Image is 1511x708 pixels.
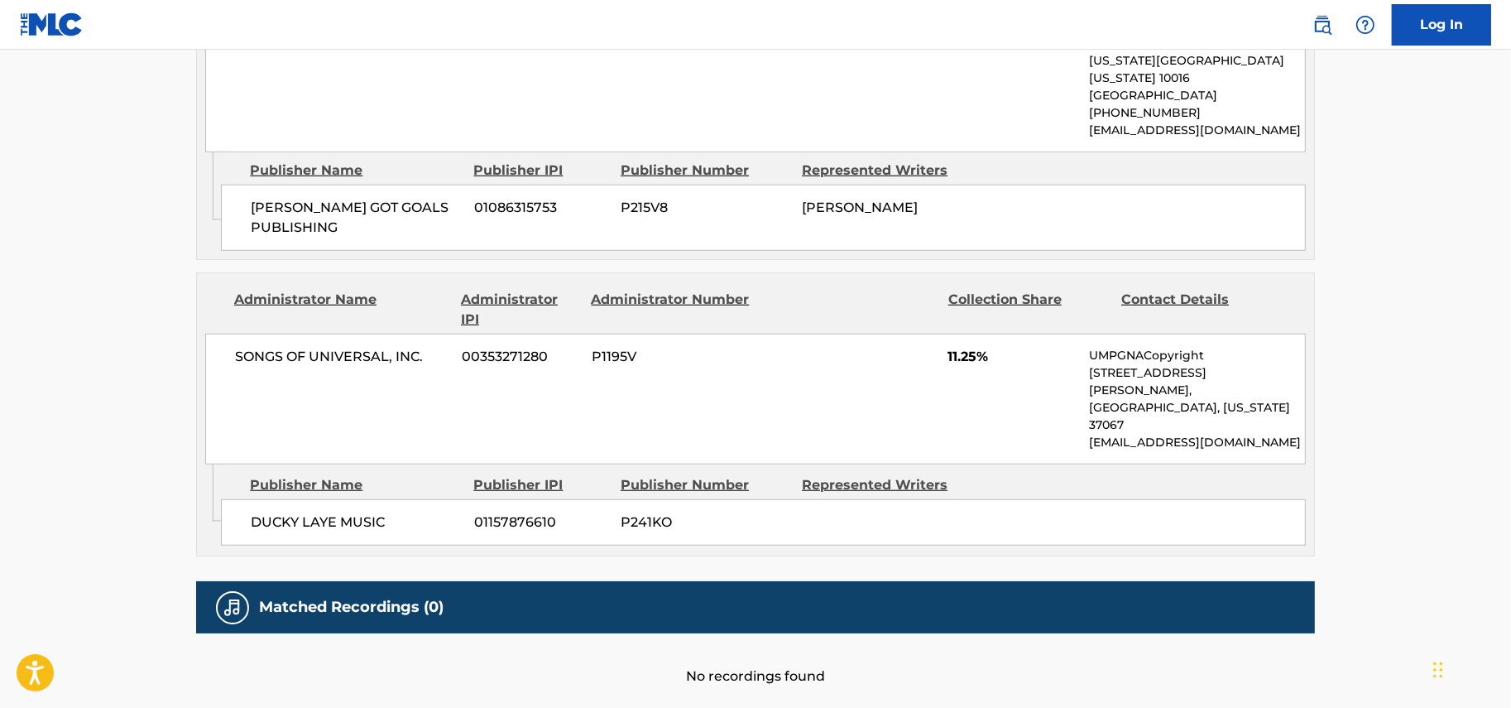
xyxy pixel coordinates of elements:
div: Drag [1433,645,1443,695]
span: 01157876610 [474,513,608,532]
div: Publisher Number [621,475,789,495]
span: P241KO [621,513,789,532]
div: Administrator IPI [461,290,578,330]
p: [EMAIL_ADDRESS][DOMAIN_NAME] [1089,122,1305,139]
span: SONGS OF UNIVERSAL, INC. [235,347,449,367]
div: Administrator Number [591,290,751,330]
div: Publisher Name [250,161,461,181]
p: [GEOGRAPHIC_DATA] [1089,87,1305,104]
div: No recordings found [196,633,1315,686]
div: Publisher Name [250,475,461,495]
span: 00353271280 [462,347,579,367]
span: [PERSON_NAME] [802,200,918,215]
img: Matched Recordings [223,598,242,618]
p: [STREET_ADDRESS][PERSON_NAME], [1089,364,1305,399]
div: Publisher IPI [473,161,608,181]
a: Public Search [1306,8,1339,41]
div: Represented Writers [802,475,971,495]
div: Contact Details [1121,290,1282,330]
span: 01086315753 [474,198,608,218]
img: search [1312,15,1332,35]
span: DUCKY LAYE MUSIC [251,513,462,532]
span: P1195V [592,347,752,367]
p: [PHONE_NUMBER] [1089,104,1305,122]
p: [US_STATE][GEOGRAPHIC_DATA][US_STATE] 10016 [1089,52,1305,87]
span: 11.25% [948,347,1077,367]
div: Collection Share [948,290,1109,330]
p: [GEOGRAPHIC_DATA], [US_STATE] 37067 [1089,399,1305,434]
p: UMPGNACopyright [1089,347,1305,364]
div: Publisher Number [621,161,789,181]
div: Administrator Name [234,290,449,330]
a: Log In [1392,4,1491,46]
span: [PERSON_NAME] GOT GOALS PUBLISHING [251,198,462,238]
p: [EMAIL_ADDRESS][DOMAIN_NAME] [1089,434,1305,451]
h5: Matched Recordings (0) [259,598,444,617]
div: Help [1349,8,1382,41]
img: help [1355,15,1375,35]
div: Represented Writers [802,161,971,181]
img: MLC Logo [20,12,84,36]
iframe: Chat Widget [1428,629,1511,708]
div: Publisher IPI [473,475,608,495]
span: P215V8 [621,198,789,218]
